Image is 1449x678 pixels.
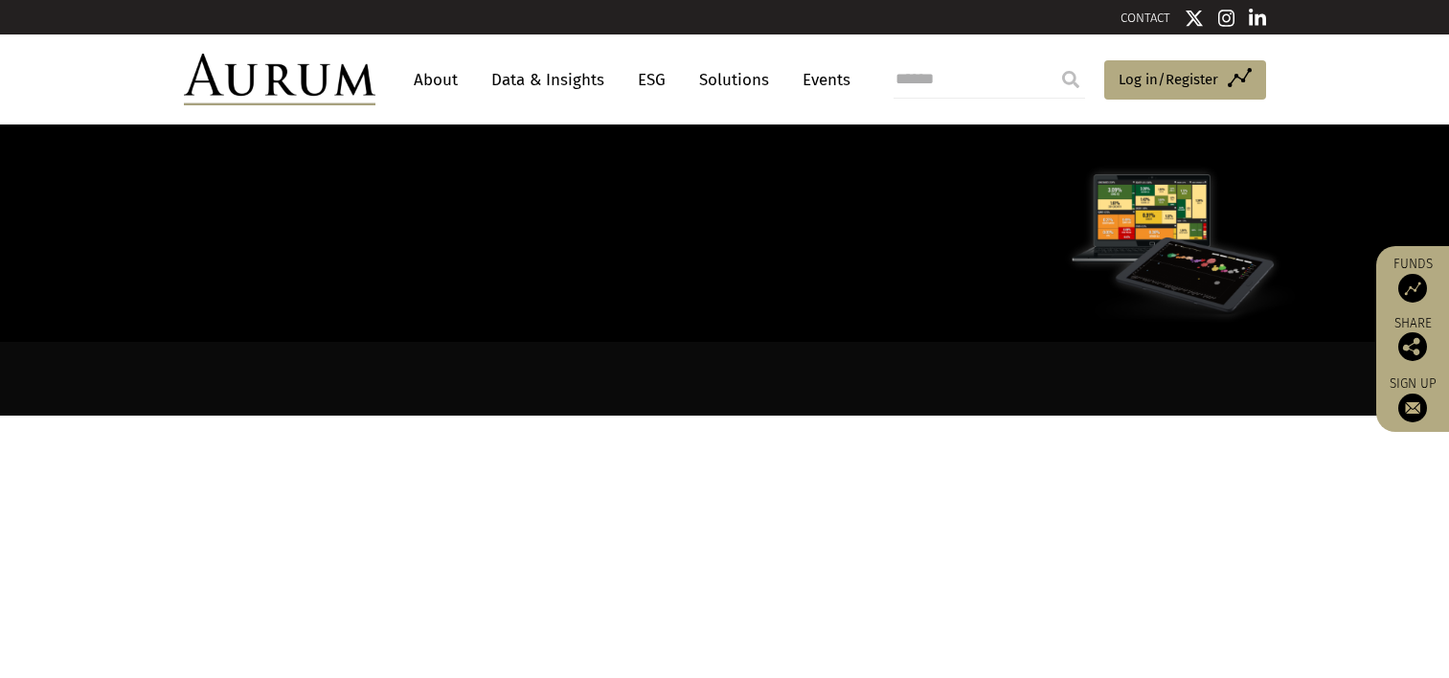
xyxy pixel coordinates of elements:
img: Share this post [1398,332,1427,361]
img: Access Funds [1398,274,1427,303]
a: Solutions [690,62,779,98]
a: About [404,62,467,98]
input: Submit [1052,60,1090,99]
img: Instagram icon [1218,9,1235,28]
a: CONTACT [1121,11,1170,25]
span: Log in/Register [1119,68,1218,91]
a: Funds [1386,256,1439,303]
img: Aurum [184,54,375,105]
a: Data & Insights [482,62,614,98]
img: Sign up to our newsletter [1398,394,1427,422]
img: Linkedin icon [1249,9,1266,28]
img: Twitter icon [1185,9,1204,28]
a: Events [793,62,850,98]
a: Log in/Register [1104,60,1266,101]
a: ESG [628,62,675,98]
div: Share [1386,317,1439,361]
a: Sign up [1386,375,1439,422]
